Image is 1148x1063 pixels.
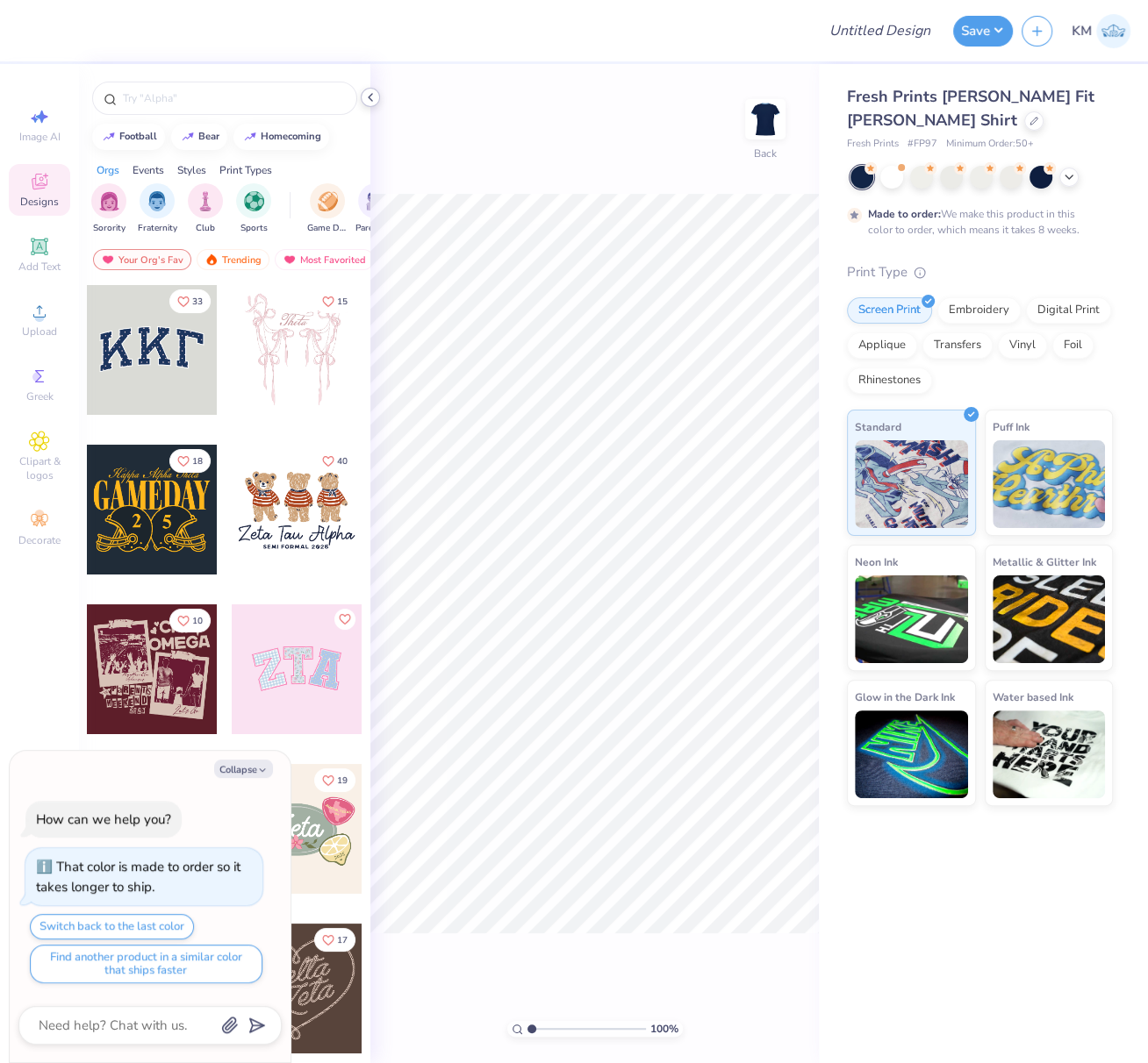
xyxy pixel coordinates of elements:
input: Untitled Design [815,13,944,48]
img: Game Day Image [318,191,338,211]
button: homecoming [233,124,329,150]
span: Fresh Prints [PERSON_NAME] Fit [PERSON_NAME] Shirt [847,86,1094,131]
button: Like [334,609,355,630]
img: Neon Ink [855,575,968,663]
button: filter button [188,183,223,235]
span: Designs [20,195,59,209]
div: filter for Sorority [91,183,126,235]
a: KM [1072,14,1130,48]
span: Parent's Weekend [355,222,396,235]
img: most_fav.gif [101,253,115,266]
span: 19 [337,776,348,785]
img: Parent's Weekend Image [366,191,386,211]
div: Applique [847,332,917,359]
span: 18 [192,457,203,466]
div: homecoming [261,132,321,141]
div: Styles [177,162,206,178]
div: Print Type [847,262,1113,282]
div: filter for Club [188,183,223,235]
button: filter button [91,183,126,235]
button: filter button [138,183,177,235]
span: Water based Ink [993,688,1073,706]
img: Metallic & Glitter Ink [993,575,1106,663]
span: Add Text [18,260,61,274]
img: Standard [855,440,968,528]
div: Back [754,146,777,161]
span: 10 [192,617,203,625]
img: Sports Image [244,191,264,211]
button: filter button [355,183,396,235]
span: Metallic & Glitter Ink [993,553,1096,571]
img: Back [748,102,783,137]
div: Print Types [219,162,272,178]
button: bear [171,124,227,150]
div: Events [133,162,164,178]
div: Vinyl [998,332,1047,359]
span: Glow in the Dark Ink [855,688,955,706]
span: Sorority [93,222,126,235]
div: Embroidery [937,297,1021,324]
button: Like [169,449,211,473]
button: Like [314,289,355,313]
span: Neon Ink [855,553,898,571]
div: Transfers [922,332,993,359]
button: Like [169,289,211,313]
span: 40 [337,457,348,466]
span: 15 [337,297,348,306]
div: Trending [197,249,269,270]
span: Sports [240,222,268,235]
img: trend_line.gif [243,132,257,142]
div: That color is made to order so it takes longer to ship. [36,858,240,895]
div: filter for Parent's Weekend [355,183,396,235]
img: trend_line.gif [181,132,195,142]
span: # FP97 [908,137,937,152]
div: We make this product in this color to order, which means it takes 8 weeks. [868,206,1084,238]
button: Switch back to the last color [30,914,194,939]
span: Decorate [18,533,61,547]
img: Sorority Image [99,191,119,211]
img: Glow in the Dark Ink [855,710,968,798]
img: Fraternity Image [147,191,167,211]
span: Fresh Prints [847,137,899,152]
div: Rhinestones [847,367,932,394]
button: Find another product in a similar color that ships faster [30,945,262,983]
input: Try "Alpha" [121,89,346,107]
span: KM [1072,21,1092,41]
img: Katrina Mae Mijares [1096,14,1130,48]
img: most_fav.gif [283,253,297,266]
button: Like [169,609,211,632]
button: Like [314,449,355,473]
div: Most Favorited [275,249,374,270]
span: 17 [337,936,348,945]
span: Puff Ink [993,417,1030,436]
span: Clipart & logos [9,454,70,482]
img: Water based Ink [993,710,1106,798]
span: Upload [22,325,57,339]
button: Like [314,928,355,952]
div: filter for Game Day [307,183,348,235]
span: 33 [192,297,203,306]
img: trending.gif [204,253,219,266]
img: Puff Ink [993,440,1106,528]
button: Save [953,16,1013,46]
span: 100 % [650,1021,678,1037]
div: How can we help you? [36,810,171,828]
span: Minimum Order: 50 + [946,137,1034,152]
strong: Made to order: [868,207,941,221]
div: Your Org's Fav [93,249,191,270]
div: filter for Sports [236,183,271,235]
button: Collapse [214,760,273,778]
button: football [92,124,165,150]
button: Like [314,768,355,792]
span: Greek [26,389,54,403]
span: Game Day [307,222,348,235]
span: Standard [855,417,901,436]
div: filter for Fraternity [138,183,177,235]
div: bear [198,132,219,141]
button: filter button [307,183,348,235]
div: Digital Print [1026,297,1111,324]
div: football [119,132,157,141]
span: Club [196,222,215,235]
img: Club Image [196,191,215,211]
span: Fraternity [138,222,177,235]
